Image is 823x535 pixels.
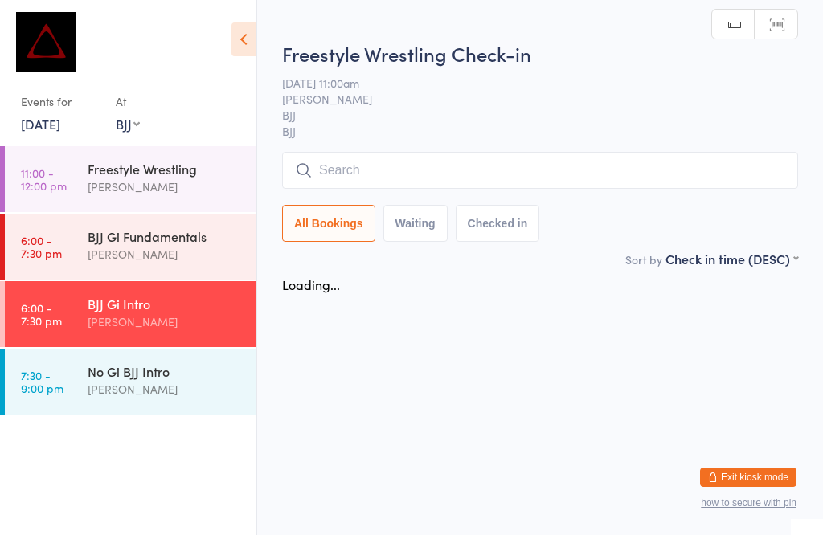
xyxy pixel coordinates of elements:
div: [PERSON_NAME] [88,380,243,398]
div: [PERSON_NAME] [88,245,243,263]
a: 11:00 -12:00 pmFreestyle Wrestling[PERSON_NAME] [5,146,256,212]
h2: Freestyle Wrestling Check-in [282,40,798,67]
div: Freestyle Wrestling [88,160,243,178]
a: 6:00 -7:30 pmBJJ Gi Intro[PERSON_NAME] [5,281,256,347]
time: 7:30 - 9:00 pm [21,369,63,394]
div: BJJ [116,115,140,133]
time: 6:00 - 7:30 pm [21,234,62,259]
label: Sort by [625,251,662,267]
span: BJJ [282,107,773,123]
div: No Gi BJJ Intro [88,362,243,380]
div: [PERSON_NAME] [88,178,243,196]
button: Exit kiosk mode [700,468,796,487]
div: Events for [21,88,100,115]
a: 7:30 -9:00 pmNo Gi BJJ Intro[PERSON_NAME] [5,349,256,415]
input: Search [282,152,798,189]
div: Loading... [282,276,340,293]
button: All Bookings [282,205,375,242]
a: 6:00 -7:30 pmBJJ Gi Fundamentals[PERSON_NAME] [5,214,256,280]
div: At [116,88,140,115]
div: [PERSON_NAME] [88,312,243,331]
span: BJJ [282,123,798,139]
button: Checked in [456,205,540,242]
div: BJJ Gi Intro [88,295,243,312]
a: [DATE] [21,115,60,133]
img: Dominance MMA Thomastown [16,12,76,72]
button: how to secure with pin [701,497,796,508]
span: [PERSON_NAME] [282,91,773,107]
div: BJJ Gi Fundamentals [88,227,243,245]
span: [DATE] 11:00am [282,75,773,91]
time: 11:00 - 12:00 pm [21,166,67,192]
button: Waiting [383,205,448,242]
time: 6:00 - 7:30 pm [21,301,62,327]
div: Check in time (DESC) [665,250,798,267]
